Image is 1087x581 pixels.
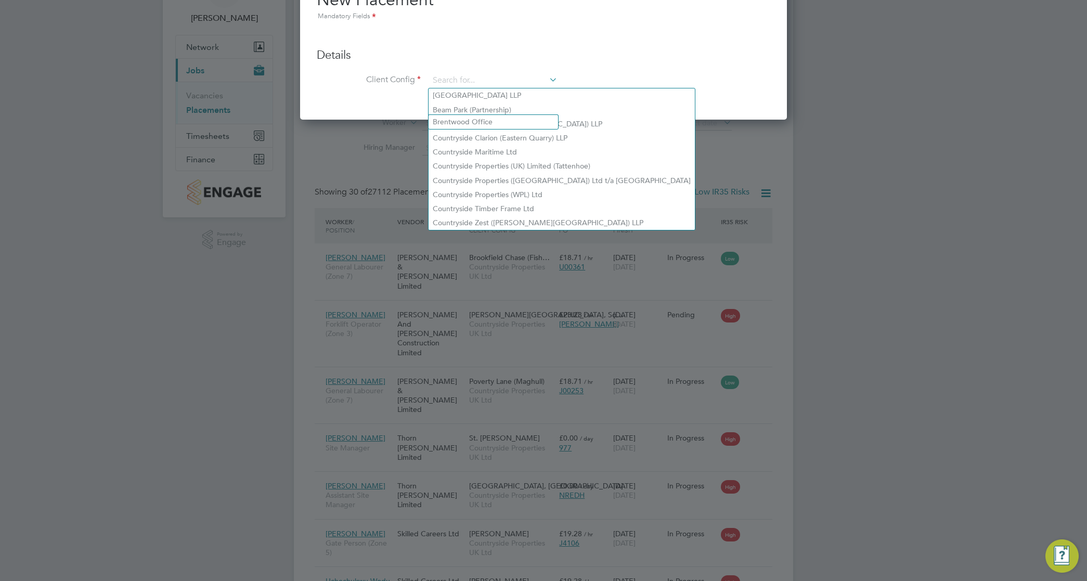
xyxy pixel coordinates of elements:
li: Countryside Clarion (Eastern Quarry) LLP [429,131,695,145]
li: [GEOGRAPHIC_DATA] LLP [429,88,695,102]
li: Countryside Properties (UK) Limited (Tattenhoe) [429,159,695,173]
label: Client Config [317,74,421,85]
li: Countryside Properties (WPL) Ltd [429,188,695,202]
button: Engage Resource Center [1045,539,1079,573]
li: Beam Park (Partnership) [429,103,695,117]
h3: Details [317,48,770,63]
li: Countryside Timber Frame Ltd [429,202,695,216]
li: Countryside Properties ([GEOGRAPHIC_DATA]) Ltd t/a [GEOGRAPHIC_DATA] [429,174,695,188]
li: Countryside Zest ([PERSON_NAME][GEOGRAPHIC_DATA]) LLP [429,216,695,230]
li: Brentwood Office [429,115,558,129]
li: [GEOGRAPHIC_DATA] ([GEOGRAPHIC_DATA]) LLP [429,117,695,131]
input: Search for... [429,73,558,88]
div: Mandatory Fields [317,11,770,22]
li: Countryside Maritime Ltd [429,145,695,159]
